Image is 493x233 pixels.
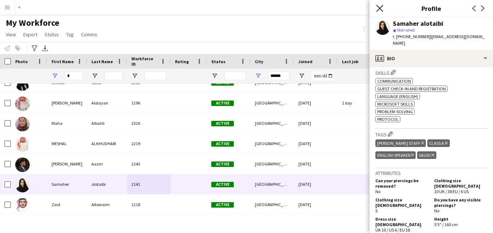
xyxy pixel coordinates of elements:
[377,86,446,91] span: Guest check-in and registration
[298,59,313,64] span: Joined
[311,71,333,80] input: Joined Filter Input
[294,93,338,113] div: [DATE]
[250,93,294,113] div: [GEOGRAPHIC_DATA]
[211,73,218,79] button: Open Filter Menu
[41,44,49,53] app-action-btn: Export XLSX
[6,31,16,38] span: View
[78,30,100,39] a: Comms
[87,195,127,214] div: Altowaim
[294,154,338,174] div: [DATE]
[211,202,234,208] span: Active
[375,139,426,147] div: [PERSON_NAME] Staff
[211,121,234,126] span: Active
[15,76,30,91] img: Ghada Saad
[23,31,37,38] span: Export
[131,73,138,79] button: Open Filter Menu
[377,78,411,84] span: Communication
[81,31,97,38] span: Comms
[47,195,87,214] div: Zaid
[393,20,443,27] div: Samaher alotaibi
[15,198,30,213] img: Zaid Altowaim
[65,71,83,80] input: First Name Filter Input
[338,93,381,113] div: 1 day
[47,174,87,194] div: Samaher
[15,117,30,131] img: Maha Albahli
[66,31,74,38] span: Tag
[377,94,418,99] span: Language (English)
[370,4,493,13] h3: Profile
[45,31,59,38] span: Status
[375,130,487,138] h3: Tags
[375,197,428,208] h5: Clothing size [DEMOGRAPHIC_DATA]
[250,134,294,154] div: [GEOGRAPHIC_DATA]
[105,71,123,80] input: Last Name Filter Input
[211,182,234,187] span: Active
[87,154,127,174] div: Aazm
[298,73,305,79] button: Open Filter Menu
[3,30,19,39] a: View
[375,189,380,194] span: No
[250,154,294,174] div: [GEOGRAPHIC_DATA]
[87,93,127,113] div: Alolayan
[47,113,87,133] div: Maha
[15,59,28,64] span: Photo
[15,178,30,192] img: Samaher alotaibi
[127,93,171,113] div: 1196
[268,71,290,80] input: City Filter Input
[211,141,234,147] span: Active
[30,44,39,53] app-action-btn: Advanced filters
[211,162,234,167] span: Active
[427,139,449,147] div: Class A
[434,208,439,213] span: No
[370,50,493,67] div: Bio
[42,30,62,39] a: Status
[175,59,189,64] span: Rating
[250,195,294,214] div: [GEOGRAPHIC_DATA]
[52,59,74,64] span: First Name
[127,195,171,214] div: 1118
[91,59,113,64] span: Last Name
[250,174,294,194] div: [GEOGRAPHIC_DATA]
[375,227,410,233] span: UK 10 / US 6 / EU 38
[47,154,87,174] div: [PERSON_NAME]
[375,151,416,159] div: English Speaker
[131,56,158,67] span: Workforce ID
[375,216,428,227] h5: Dress size [DEMOGRAPHIC_DATA]
[87,113,127,133] div: Albahli
[434,178,487,189] h5: Clothing size [DEMOGRAPHIC_DATA]
[63,30,77,39] a: Tag
[20,30,40,39] a: Export
[294,134,338,154] div: [DATE]
[375,178,428,189] h5: Can your piercings be removed?
[434,222,458,227] span: 5'3" / 160 cm
[47,93,87,113] div: [PERSON_NAME]
[255,59,263,64] span: City
[342,59,358,64] span: Last job
[434,197,487,208] h5: Do you have any visible piercings?
[393,34,485,46] span: | [EMAIL_ADDRESS][DOMAIN_NAME]
[417,151,436,159] div: Saudi
[393,34,431,39] span: t. [PHONE_NUMBER]
[87,174,127,194] div: alotaibi
[127,154,171,174] div: 2243
[52,73,58,79] button: Open Filter Menu
[377,101,413,107] span: Microsoft skills
[127,134,171,154] div: 2219
[15,158,30,172] img: Mohammed Aazm
[127,113,171,133] div: 2326
[211,59,225,64] span: Status
[294,113,338,133] div: [DATE]
[377,109,413,114] span: problem-solving
[375,69,487,76] h3: Skills
[224,71,246,80] input: Status Filter Input
[375,208,378,213] span: S
[47,134,87,154] div: MESHAL
[397,27,415,33] span: Not rated
[15,97,30,111] img: Ibrahim Alolayan
[255,73,261,79] button: Open Filter Menu
[15,137,30,152] img: MESHAL ALKHUDHARI
[91,73,98,79] button: Open Filter Menu
[434,189,469,194] span: 10 UK / 38 EU / 6 US
[87,134,127,154] div: ALKHUDHARI
[211,101,234,106] span: Active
